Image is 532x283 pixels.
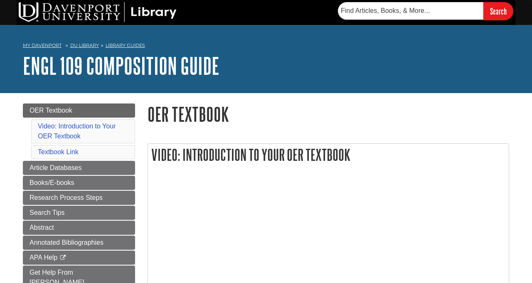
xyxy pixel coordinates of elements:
[30,179,74,186] span: Books/E-books
[338,2,483,20] input: Find Articles, Books, & More...
[30,254,57,261] span: APA Help
[30,107,72,114] span: OER Textbook
[23,176,135,190] a: Books/E-books
[59,255,66,261] i: This link opens in a new window
[38,148,79,155] a: Textbook Link
[23,40,509,53] nav: breadcrumb
[30,194,103,201] span: Research Process Steps
[23,161,135,175] a: Article Databases
[23,103,135,118] a: OER Textbook
[30,164,81,171] span: Article Databases
[23,236,135,250] a: Annotated Bibliographies
[148,144,509,166] h2: Video: Introduction to Your OER Textbook
[338,2,513,20] form: Searches DU Library's articles, books, and more
[23,251,135,265] a: APA Help
[148,103,509,125] h1: OER Textbook
[23,42,62,49] a: My Davenport
[19,2,177,22] img: DU Library
[23,53,219,79] a: ENGL 109 Composition Guide
[106,42,145,48] a: Library Guides
[38,123,116,140] a: Video: Introduction to Your OER Textbook
[23,221,135,235] a: Abstract
[30,224,54,231] span: Abstract
[30,209,64,216] span: Search Tips
[23,206,135,220] a: Search Tips
[23,191,135,205] a: Research Process Steps
[483,2,513,20] input: Search
[70,42,99,48] a: DU Library
[30,239,103,246] span: Annotated Bibliographies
